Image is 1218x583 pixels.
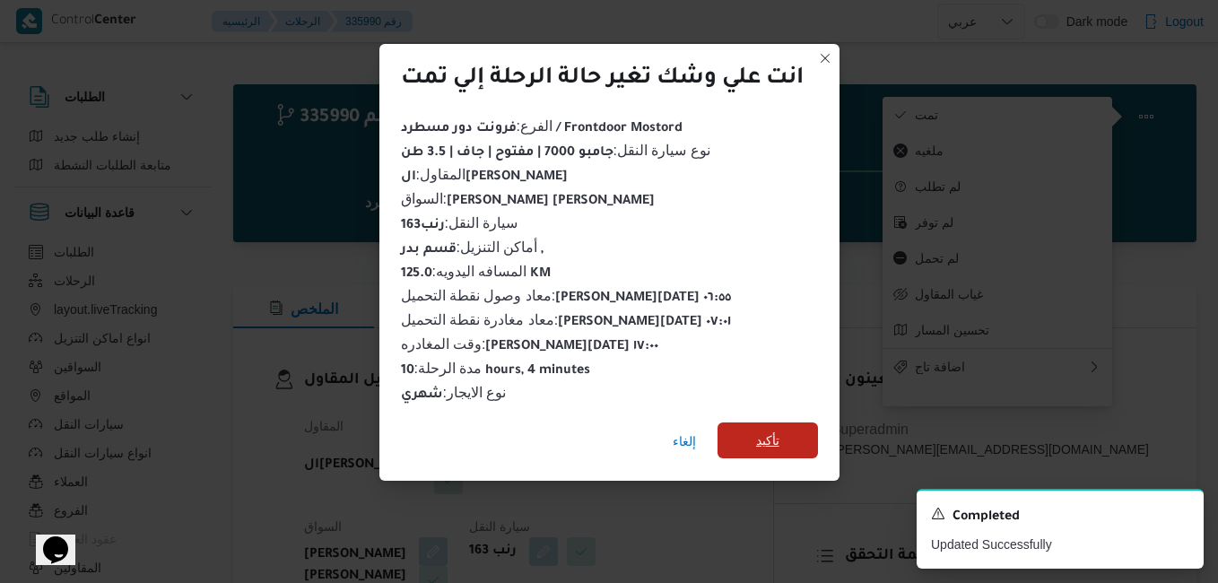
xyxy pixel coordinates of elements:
[718,422,818,458] button: تأكيد
[953,507,1020,528] span: Completed
[401,143,710,158] span: نوع سيارة النقل :
[401,146,613,161] b: جامبو 7000 | مفتوح | جاف | 3.5 طن
[401,167,568,182] span: المقاول :
[558,316,731,330] b: [PERSON_NAME][DATE] ٠٧:٠١
[401,215,518,231] span: سيارة النقل :
[401,388,443,403] b: شهري
[401,65,804,94] div: انت علي وشك تغير حالة الرحلة إلي تمت
[756,430,779,451] span: تأكيد
[931,505,1189,528] div: Notification
[401,239,544,255] span: أماكن التنزيل :
[401,385,507,400] span: نوع الايجار :
[401,191,655,206] span: السواق :
[555,291,731,306] b: [PERSON_NAME][DATE] ٠٦:٥٥
[401,219,445,233] b: رنب163
[814,48,836,69] button: Closes this modal window
[666,423,703,459] button: إلغاء
[401,243,544,257] b: قسم بدر ,
[401,364,591,379] b: 10 hours, 4 minutes
[401,264,552,279] span: المسافه اليدويه :
[673,431,696,452] span: إلغاء
[447,195,655,209] b: [PERSON_NAME] [PERSON_NAME]
[485,340,658,354] b: [PERSON_NAME][DATE] ١٧:٠٠
[401,312,732,327] span: معاد مغادرة نقطة التحميل :
[401,122,683,136] b: فرونت دور مسطرد / Frontdoor Mostord
[401,361,591,376] span: مدة الرحلة :
[401,336,659,352] span: وقت المغادره :
[931,535,1189,554] p: Updated Successfully
[401,118,683,134] span: الفرع :
[401,170,568,185] b: ال[PERSON_NAME]
[401,288,732,303] span: معاد وصول نقطة التحميل :
[401,267,552,282] b: 125.0 KM
[18,511,75,565] iframe: chat widget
